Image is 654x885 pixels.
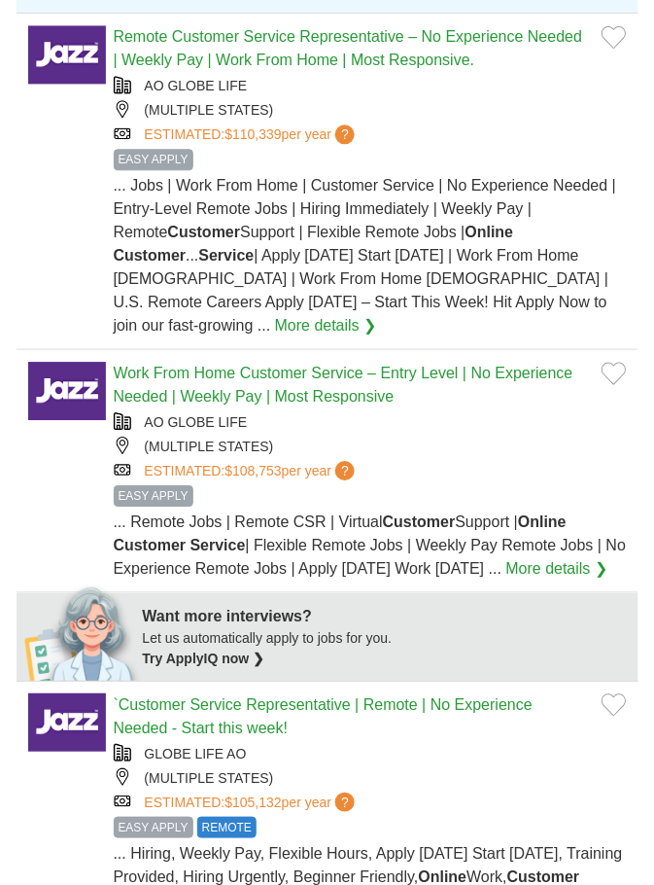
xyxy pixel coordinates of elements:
button: Add to favorite jobs [602,693,627,717]
div: GLOBE LIFE AO [114,744,627,764]
span: EASY APPLY [114,149,193,170]
div: (MULTIPLE STATES) [114,437,627,457]
strong: Service [199,247,255,264]
div: AO GLOBE LIFE [114,412,627,433]
strong: Online [419,868,467,885]
div: AO GLOBE LIFE [114,76,627,96]
a: ESTIMATED:$110,339per year? [145,124,360,145]
div: (MULTIPLE STATES) [114,768,627,789]
div: Want more interviews? [143,605,627,628]
strong: Online [465,224,514,240]
span: EASY APPLY [114,817,193,838]
button: Add to favorite jobs [602,25,627,49]
a: More details ❯ [506,557,608,581]
a: Try ApplyIQ now ❯ [143,651,265,666]
div: (MULTIPLE STATES) [114,100,627,121]
a: ESTIMATED:$105,132per year? [145,793,360,813]
span: ... Jobs | Work From Home | Customer Service | No Experience Needed | Entry-Level Remote Jobs | H... [114,177,617,334]
strong: Service [190,537,246,553]
img: Company logo [28,25,106,84]
a: Remote Customer Service Representative – No Experience Needed | Weekly Pay | Work From Home | Mos... [114,28,583,68]
span: $105,132 [224,795,281,810]
img: Company logo [28,362,106,420]
span: $108,753 [224,463,281,478]
div: Let us automatically apply to jobs for you. [143,628,627,669]
span: $110,339 [224,126,281,142]
strong: Customer [507,868,580,885]
span: EASY APPLY [114,485,193,507]
a: ESTIMATED:$108,753per year? [145,461,360,481]
button: Add to favorite jobs [602,362,627,385]
strong: Customer [114,537,187,553]
span: ? [335,461,355,480]
img: Company logo [28,693,106,752]
img: apply-iq-scientist.png [24,584,142,681]
strong: Customer [114,247,187,264]
a: Work From Home Customer Service – Entry Level | No Experience Needed | Weekly Pay | Most Responsive [114,365,573,405]
a: `Customer Service Representative | Remote | No Experience Needed - Start this week! [114,696,534,736]
a: More details ❯ [275,314,377,337]
strong: Customer [168,224,241,240]
strong: Customer [383,513,456,530]
strong: Online [518,513,567,530]
span: ? [335,793,355,812]
span: REMOTE [197,817,257,838]
span: ... Remote Jobs | Remote CSR | Virtual Support | | Flexible Remote Jobs | Weekly Pay Remote Jobs ... [114,513,627,577]
span: ? [335,124,355,144]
